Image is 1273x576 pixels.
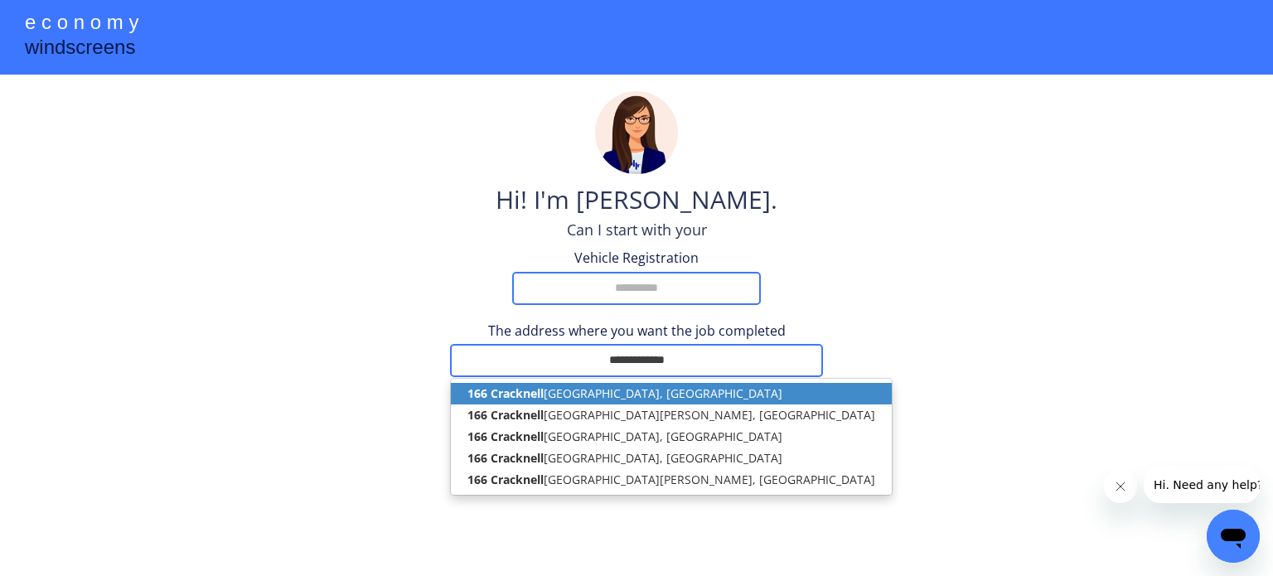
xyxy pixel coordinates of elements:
p: [GEOGRAPHIC_DATA], [GEOGRAPHIC_DATA] [451,383,892,404]
div: Can I start with your [567,220,707,240]
p: [GEOGRAPHIC_DATA], [GEOGRAPHIC_DATA] [451,448,892,469]
div: windscreens [25,33,135,65]
iframe: Close message [1104,470,1137,503]
img: madeline.png [595,91,678,174]
div: Vehicle Registration [554,249,719,267]
p: [GEOGRAPHIC_DATA][PERSON_NAME], [GEOGRAPHIC_DATA] [451,404,892,426]
strong: 166 Cracknell [467,428,544,444]
span: Hi. Need any help? [10,12,119,25]
div: The address where you want the job completed [450,322,823,340]
div: e c o n o m y [25,8,138,40]
div: Hi! I'm [PERSON_NAME]. [496,182,777,220]
strong: 166 Cracknell [467,385,544,401]
p: [GEOGRAPHIC_DATA][PERSON_NAME], [GEOGRAPHIC_DATA] [451,469,892,491]
p: [GEOGRAPHIC_DATA], [GEOGRAPHIC_DATA] [451,426,892,448]
strong: 166 Cracknell [467,472,544,487]
strong: 166 Cracknell [467,450,544,466]
strong: 166 Cracknell [467,407,544,423]
iframe: Message from company [1144,467,1260,503]
iframe: Button to launch messaging window [1207,510,1260,563]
